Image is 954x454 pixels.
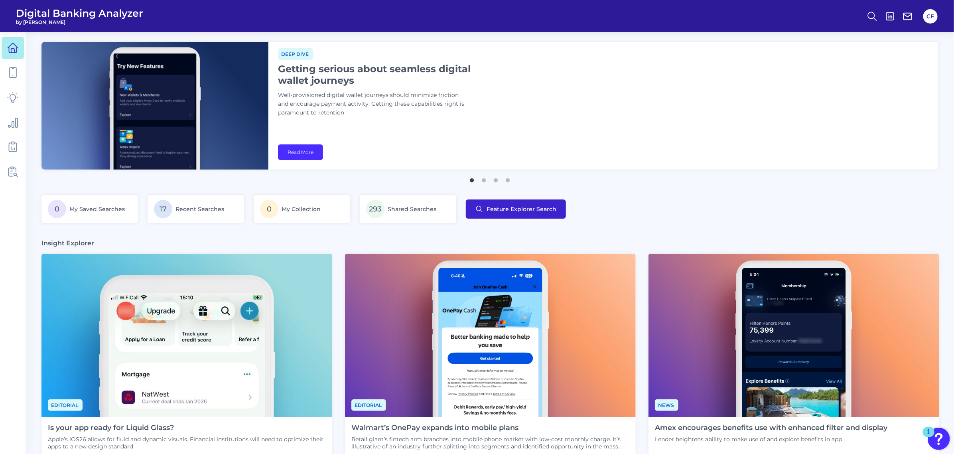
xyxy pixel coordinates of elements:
button: 3 [492,174,500,182]
span: News [655,399,678,411]
a: 0My Collection [254,195,350,223]
span: 0 [260,200,278,218]
a: 17Recent Searches [148,195,244,223]
h1: Getting serious about seamless digital wallet journeys [278,63,477,86]
a: Editorial [48,401,83,409]
p: Retail giant’s fintech arm branches into mobile phone market with low-cost monthly charge. It’s i... [351,436,629,450]
img: bannerImg [41,42,268,170]
a: 293Shared Searches [360,195,456,223]
img: News - Phone (3).png [345,254,636,417]
a: News [655,401,678,409]
span: Deep dive [278,48,313,60]
span: 293 [366,200,384,218]
span: Digital Banking Analyzer [16,7,143,19]
a: 0My Saved Searches [41,195,138,223]
button: CF [923,9,938,24]
button: 1 [468,174,476,182]
p: Well-provisioned digital wallet journeys should minimize friction and encourage payment activity.... [278,91,477,117]
span: Recent Searches [175,205,224,213]
span: My Saved Searches [69,205,125,213]
p: Lender heightens ability to make use of and explore benefits in app [655,436,887,443]
span: Feature Explorer Search [487,206,556,212]
p: Apple’s iOS26 allows for fluid and dynamic visuals. Financial institutions will need to optimize ... [48,436,326,450]
button: Open Resource Center, 1 new notification [928,428,950,450]
span: 0 [48,200,66,218]
button: 2 [480,174,488,182]
h4: Is your app ready for Liquid Glass? [48,424,326,432]
a: Read More [278,144,323,160]
h4: Walmart’s OnePay expands into mobile plans [351,424,629,432]
span: Editorial [351,399,386,411]
img: News - Phone (4).png [648,254,939,417]
span: My Collection [282,205,321,213]
h3: Insight Explorer [41,239,94,247]
span: Shared Searches [388,205,436,213]
span: 17 [154,200,172,218]
span: Editorial [48,399,83,411]
img: Editorial - Phone Zoom In.png [41,254,332,417]
button: 4 [504,174,512,182]
div: 1 [927,432,930,442]
button: Feature Explorer Search [466,199,566,219]
span: by [PERSON_NAME] [16,19,143,25]
a: Editorial [351,401,386,409]
h4: Amex encourages benefits use with enhanced filter and display [655,424,887,432]
a: Deep dive [278,50,313,57]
